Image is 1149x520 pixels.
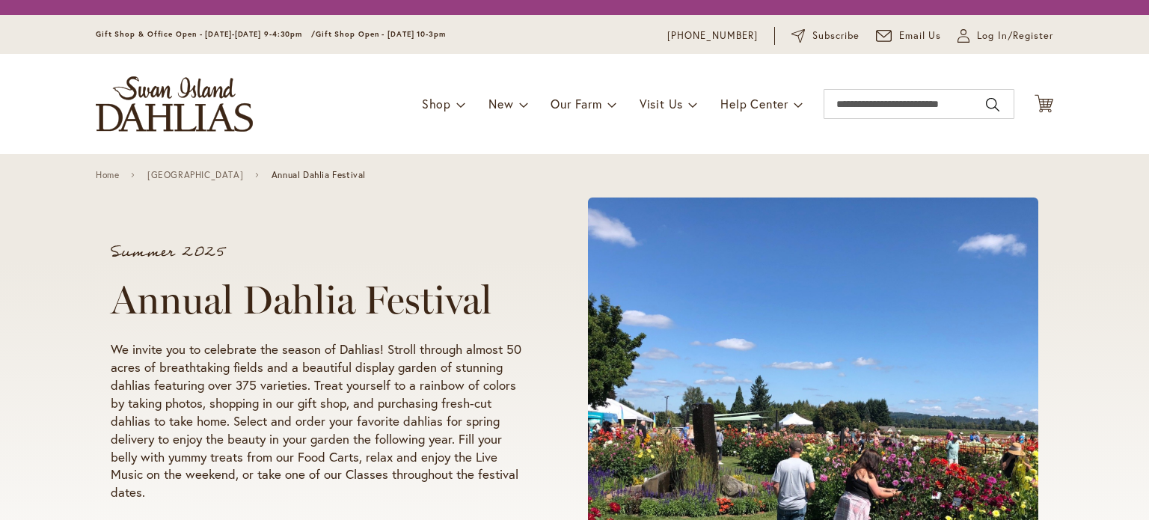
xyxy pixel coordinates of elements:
a: store logo [96,76,253,132]
span: Our Farm [551,96,601,111]
span: Annual Dahlia Festival [272,170,366,180]
span: Shop [422,96,451,111]
a: Email Us [876,28,942,43]
span: Gift Shop Open - [DATE] 10-3pm [316,29,446,39]
h1: Annual Dahlia Festival [111,278,531,322]
button: Search [986,93,999,117]
span: New [488,96,513,111]
p: Summer 2025 [111,245,531,260]
span: Help Center [720,96,788,111]
a: Home [96,170,119,180]
p: We invite you to celebrate the season of Dahlias! Stroll through almost 50 acres of breathtaking ... [111,340,531,502]
span: Email Us [899,28,942,43]
a: [GEOGRAPHIC_DATA] [147,170,243,180]
span: Gift Shop & Office Open - [DATE]-[DATE] 9-4:30pm / [96,29,316,39]
span: Subscribe [812,28,860,43]
span: Visit Us [640,96,683,111]
a: Subscribe [791,28,860,43]
a: [PHONE_NUMBER] [667,28,758,43]
span: Log In/Register [977,28,1053,43]
a: Log In/Register [957,28,1053,43]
